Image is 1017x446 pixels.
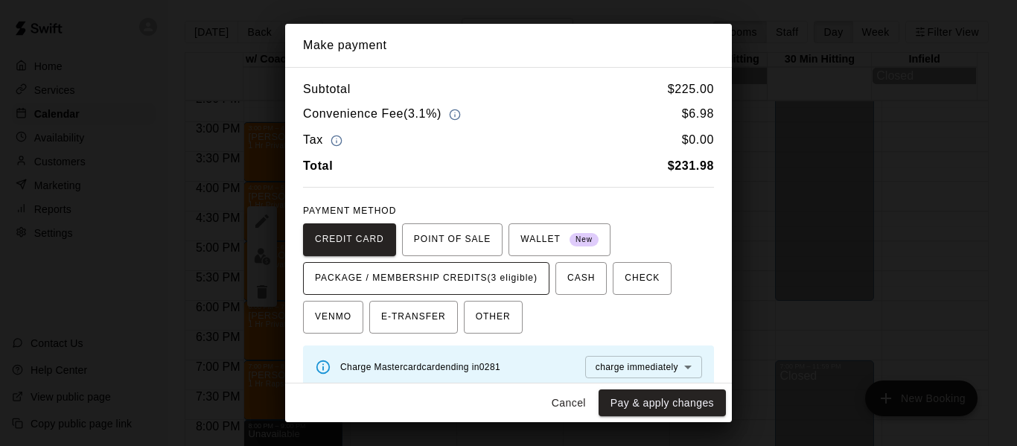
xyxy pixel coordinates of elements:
span: VENMO [315,305,351,329]
h6: Subtotal [303,80,351,99]
button: Cancel [545,389,593,417]
span: PACKAGE / MEMBERSHIP CREDITS (3 eligible) [315,267,538,290]
button: CASH [555,262,607,295]
b: Total [303,159,333,172]
button: Pay & apply changes [599,389,726,417]
button: WALLET New [508,223,610,256]
span: CASH [567,267,595,290]
button: PACKAGE / MEMBERSHIP CREDITS(3 eligible) [303,262,549,295]
h6: Tax [303,130,346,150]
h6: $ 0.00 [682,130,714,150]
h6: Convenience Fee ( 3.1% ) [303,104,465,124]
span: E-TRANSFER [381,305,446,329]
span: charge immediately [596,362,678,372]
span: POINT OF SALE [414,228,491,252]
button: CHECK [613,262,672,295]
span: CREDIT CARD [315,228,384,252]
button: VENMO [303,301,363,334]
button: E-TRANSFER [369,301,458,334]
button: OTHER [464,301,523,334]
span: WALLET [520,228,599,252]
button: POINT OF SALE [402,223,503,256]
h6: $ 6.98 [682,104,714,124]
span: New [570,230,599,250]
span: OTHER [476,305,511,329]
span: CHECK [625,267,660,290]
h2: Make payment [285,24,732,67]
span: PAYMENT METHOD [303,206,396,216]
button: CREDIT CARD [303,223,396,256]
h6: $ 225.00 [668,80,714,99]
b: $ 231.98 [668,159,714,172]
span: Charge Mastercard card ending in 0281 [340,362,500,372]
